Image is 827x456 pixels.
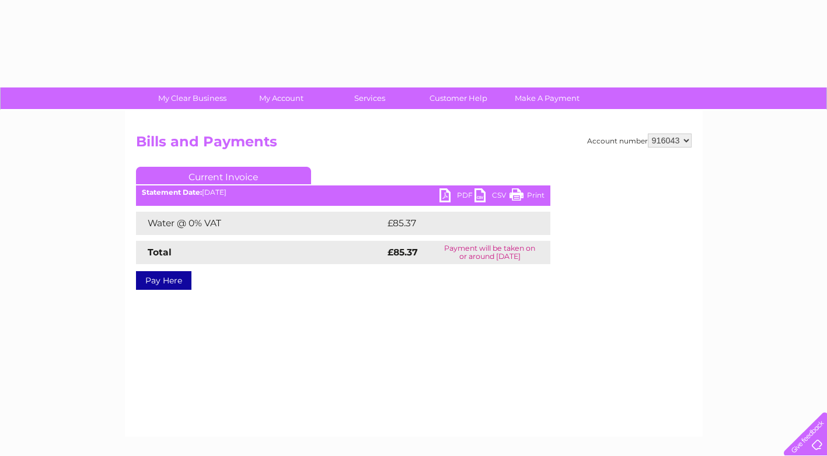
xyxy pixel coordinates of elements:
[385,212,526,235] td: £85.37
[136,134,692,156] h2: Bills and Payments
[499,87,595,109] a: Make A Payment
[233,87,329,109] a: My Account
[142,188,202,197] b: Statement Date:
[136,212,385,235] td: Water @ 0% VAT
[410,87,507,109] a: Customer Help
[144,87,240,109] a: My Clear Business
[587,134,692,148] div: Account number
[510,188,545,205] a: Print
[136,188,550,197] div: [DATE]
[136,167,311,184] a: Current Invoice
[148,247,172,258] strong: Total
[474,188,510,205] a: CSV
[136,271,191,290] a: Pay Here
[388,247,418,258] strong: £85.37
[430,241,550,264] td: Payment will be taken on or around [DATE]
[439,188,474,205] a: PDF
[322,87,418,109] a: Services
